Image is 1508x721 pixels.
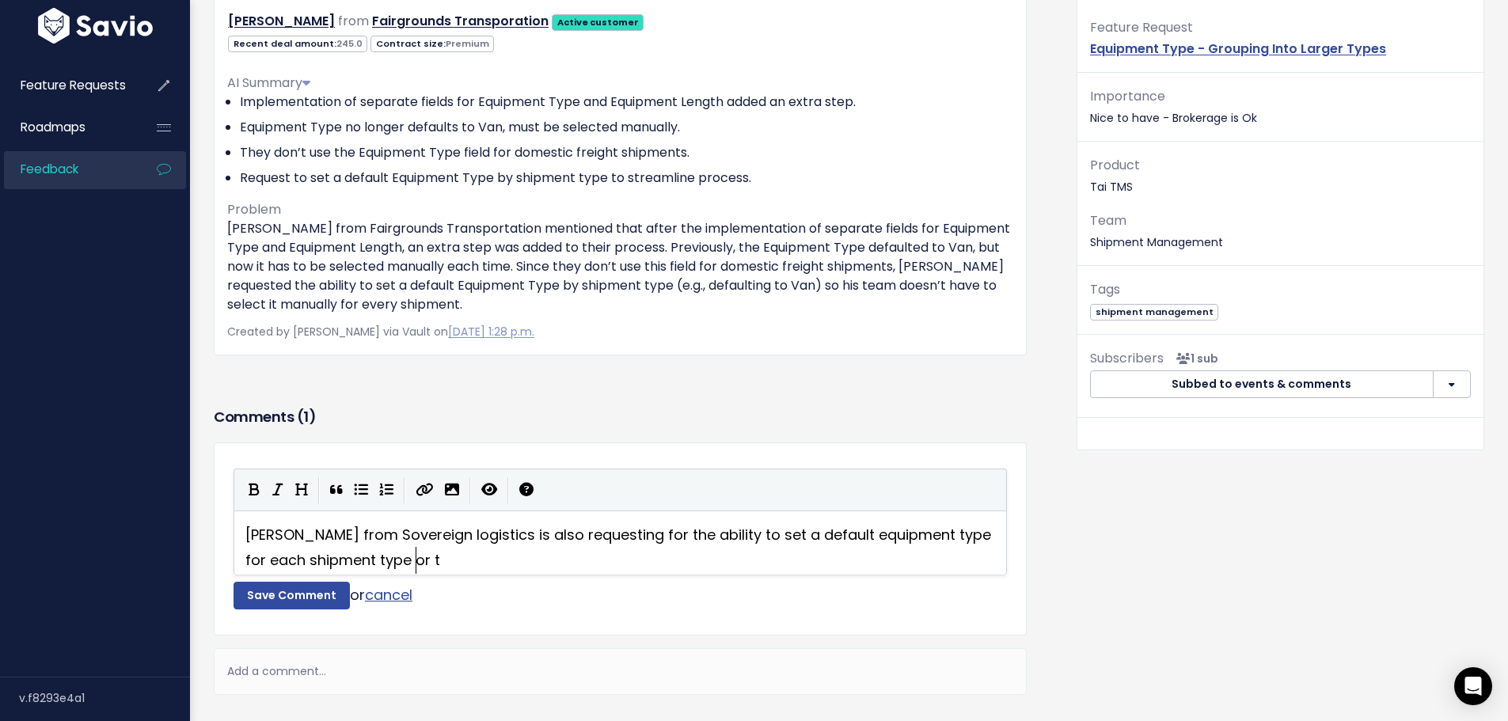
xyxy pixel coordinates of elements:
span: Product [1090,156,1140,174]
button: Save Comment [234,582,350,610]
a: cancel [365,584,412,604]
span: Feedback [21,161,78,177]
span: shipment management [1090,304,1218,321]
span: Contract size: [370,36,494,52]
span: [PERSON_NAME] from Sovereign logistics is also requesting for the ability to set a default equipm... [245,525,995,570]
button: Heading [290,476,313,500]
span: Tags [1090,280,1120,298]
span: Importance [1090,87,1165,105]
button: Toggle Preview [476,476,503,500]
span: <p><strong>Subscribers</strong><br><br> - Sebastian Varela<br> </p> [1170,351,1218,366]
p: Shipment Management [1090,210,1471,252]
li: Equipment Type no longer defaults to Van, must be selected manually. [240,118,1013,137]
p: Tai TMS [1090,154,1471,197]
a: Feedback [4,151,131,188]
h3: Comments ( ) [214,406,1027,428]
button: Create Link [410,476,439,500]
i: | [318,477,320,503]
span: from [338,12,369,30]
a: shipment management [1090,303,1218,319]
span: 1 [303,407,309,427]
a: Roadmaps [4,109,131,146]
a: [DATE] 1:28 p.m. [448,324,534,340]
a: [PERSON_NAME] [228,12,335,30]
button: Numbered List [374,476,399,500]
button: Generic List [348,476,374,500]
span: Subscribers [1090,349,1164,367]
li: They don’t use the Equipment Type field for domestic freight shipments. [240,143,1013,162]
img: logo-white.9d6f32f41409.svg [34,8,157,44]
button: Quote [325,476,348,500]
strong: Active customer [557,16,639,28]
span: Team [1090,211,1126,230]
li: Request to set a default Equipment Type by shipment type to streamline process. [240,169,1013,188]
span: Problem [227,200,281,218]
span: 245.0 [336,37,363,50]
div: Add a comment... [214,648,1027,695]
span: Recent deal amount: [228,36,367,52]
span: Premium [446,37,489,50]
span: Created by [PERSON_NAME] via Vault on [227,324,534,340]
button: Subbed to events & comments [1090,370,1434,399]
p: [PERSON_NAME] from Fairgrounds Transportation mentioned that after the implementation of separate... [227,219,1013,314]
li: Implementation of separate fields for Equipment Type and Equipment Length added an extra step. [240,93,1013,112]
a: Equipment Type - Grouping Into Larger Types [1090,40,1386,58]
div: Open Intercom Messenger [1454,667,1492,705]
span: Feature Requests [21,77,126,93]
p: Nice to have - Brokerage is Ok [1090,85,1471,128]
span: Feature Request [1090,18,1193,36]
button: Import an image [439,476,465,500]
button: Markdown Guide [514,476,539,500]
span: AI Summary [227,74,310,92]
button: Italic [266,476,290,500]
div: v.f8293e4a1 [19,677,190,719]
button: Bold [242,476,266,500]
div: or [234,582,1007,610]
i: | [507,477,509,503]
i: | [404,477,405,503]
span: Roadmaps [21,119,85,135]
i: | [469,477,471,503]
a: Feature Requests [4,67,131,104]
a: Fairgrounds Transporation [372,12,549,30]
